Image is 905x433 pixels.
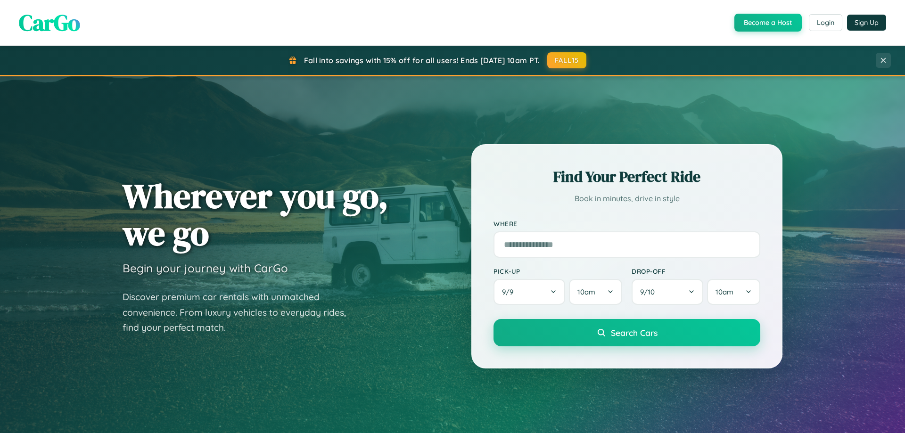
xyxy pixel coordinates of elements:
[502,287,518,296] span: 9 / 9
[847,15,886,31] button: Sign Up
[632,267,760,275] label: Drop-off
[19,7,80,38] span: CarGo
[123,177,388,252] h1: Wherever you go, we go
[494,319,760,346] button: Search Cars
[569,279,622,305] button: 10am
[640,287,659,296] span: 9 / 10
[494,279,565,305] button: 9/9
[494,267,622,275] label: Pick-up
[123,261,288,275] h3: Begin your journey with CarGo
[632,279,703,305] button: 9/10
[809,14,842,31] button: Login
[716,287,733,296] span: 10am
[734,14,802,32] button: Become a Host
[611,327,658,338] span: Search Cars
[577,287,595,296] span: 10am
[494,220,760,228] label: Where
[707,279,760,305] button: 10am
[494,192,760,205] p: Book in minutes, drive in style
[304,56,540,65] span: Fall into savings with 15% off for all users! Ends [DATE] 10am PT.
[547,52,587,68] button: FALL15
[123,289,358,335] p: Discover premium car rentals with unmatched convenience. From luxury vehicles to everyday rides, ...
[494,166,760,187] h2: Find Your Perfect Ride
